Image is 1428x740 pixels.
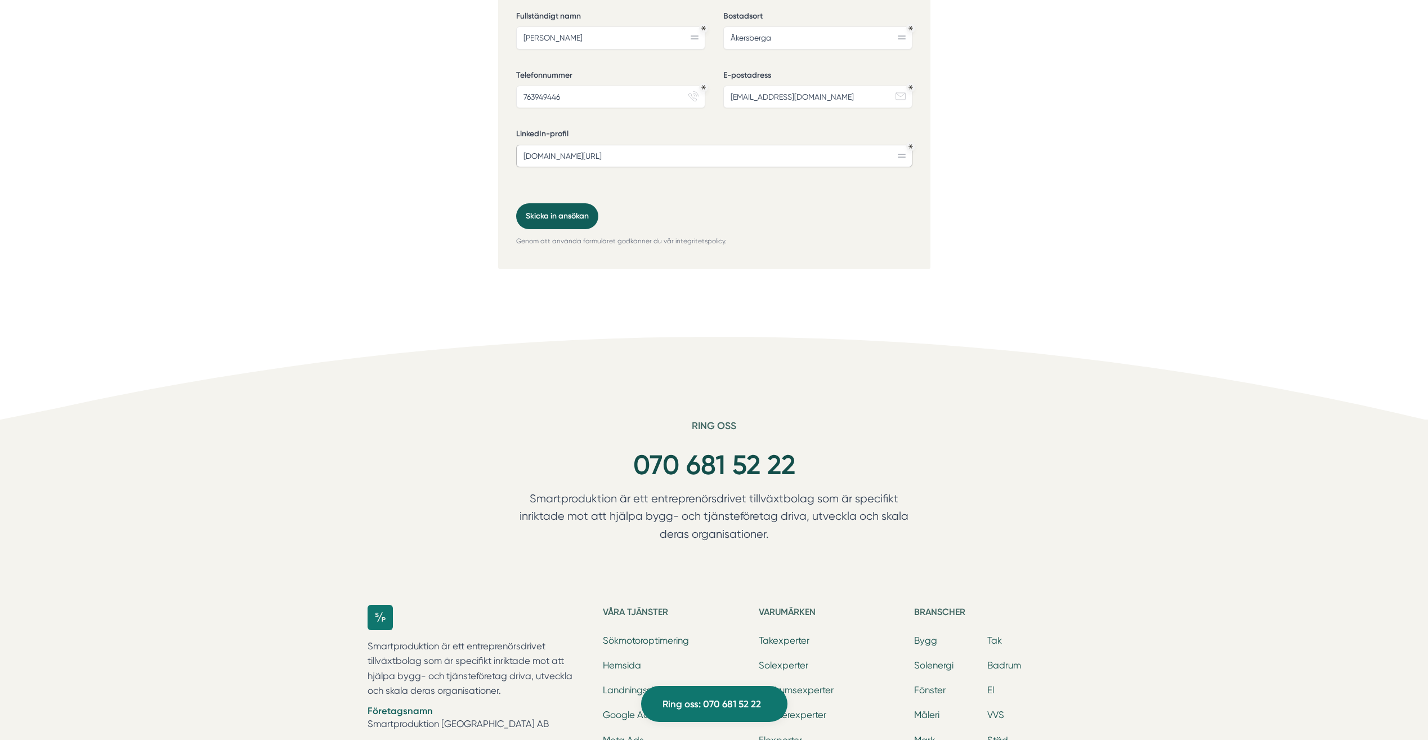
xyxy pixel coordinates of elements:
div: Obligatoriskt [701,85,706,90]
div: Obligatoriskt [908,85,913,90]
a: Landningssida [603,685,665,696]
p: Smartproduktion är ett entreprenörsdrivet tillväxtbolag som är specifikt inriktade mot att hjälpa... [498,490,930,549]
a: Google Ads [603,710,654,720]
a: Sökmotoroptimering [603,635,689,646]
a: Tak [987,635,1002,646]
div: Obligatoriskt [908,144,913,149]
a: Badrum [987,660,1021,671]
h5: Våra tjänster [603,605,749,623]
p: Genom att använda formuläret godkänner du vår integritetspolicy. [516,236,912,247]
a: 070 681 52 22 [633,449,795,481]
a: VVS [987,710,1004,720]
strong: Företagsnamn [368,705,433,716]
a: El [987,685,994,696]
div: Obligatoriskt [701,26,706,30]
label: E-postadress [723,70,912,84]
a: Måleri [914,710,939,720]
a: Hemsida [603,660,641,671]
label: Fullständigt namn [516,11,705,25]
a: Fönster [914,685,946,696]
a: Bygg [914,635,937,646]
a: Badrumsexperter [759,685,834,696]
a: Solexperter [759,660,808,671]
h5: Varumärken [759,605,905,623]
a: Takexperter [759,635,809,646]
span: Ring oss: 070 681 52 22 [662,697,761,712]
button: Skicka in ansökan [516,203,598,229]
h5: Branscher [914,605,1060,623]
h6: Ring oss [498,420,930,441]
a: Fönsterexperter [759,710,826,720]
p: Smartproduktion är ett entreprenörsdrivet tillväxtbolag som är specifikt inriktade mot att hjälpa... [368,639,590,699]
li: Smartproduktion [GEOGRAPHIC_DATA] AB [368,705,590,733]
label: Bostadsort [723,11,912,25]
div: Obligatoriskt [908,26,913,30]
a: Solenergi [914,660,954,671]
label: LinkedIn-profil [516,128,912,142]
label: Telefonnummer [516,70,705,84]
a: Ring oss: 070 681 52 22 [641,686,787,722]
